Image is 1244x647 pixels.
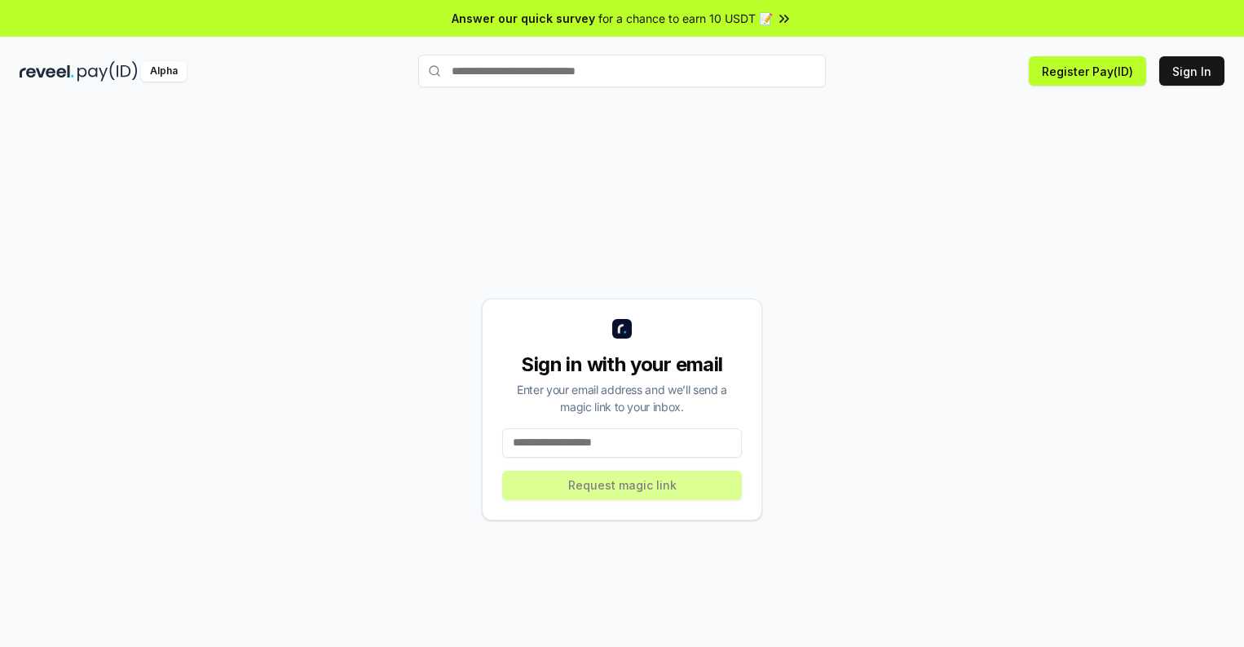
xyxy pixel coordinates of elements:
button: Sign In [1159,56,1224,86]
img: pay_id [77,61,138,82]
div: Alpha [141,61,187,82]
span: Answer our quick survey [452,10,595,27]
div: Enter your email address and we’ll send a magic link to your inbox. [502,381,742,415]
img: logo_small [612,319,632,339]
div: Sign in with your email [502,352,742,378]
button: Register Pay(ID) [1029,56,1146,86]
span: for a chance to earn 10 USDT 📝 [598,10,773,27]
img: reveel_dark [20,61,74,82]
